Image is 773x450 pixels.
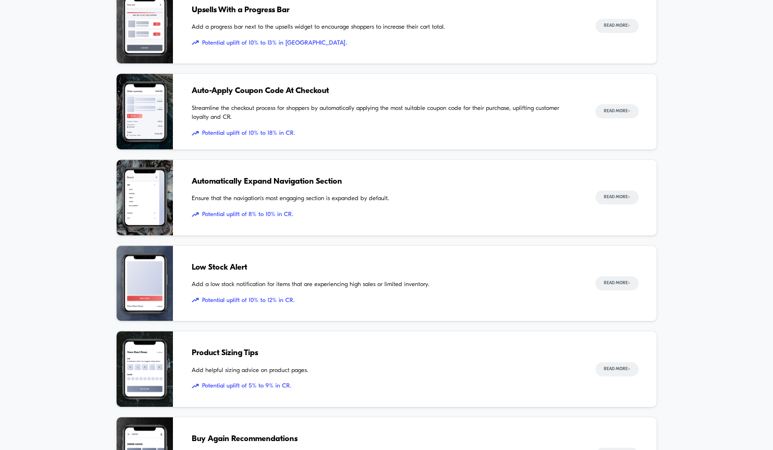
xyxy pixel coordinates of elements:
[192,194,577,203] span: Ensure that the navigation's most engaging section is expanded by default.
[192,23,577,32] span: Add a progress bar next to the upsells widget to encourage shoppers to increase their cart total.
[192,366,577,375] span: Add helpful sizing advice on product pages.
[595,19,639,33] button: Read More>
[117,160,173,235] img: Ensure that the navigation's most engaging section is expanded by default.
[192,347,577,359] span: Product Sizing Tips
[117,246,173,321] img: Add a low stock notification for items that are experiencing high sales or limited inventory.
[192,381,577,391] span: Potential uplift of 5% to 9% in CR.
[117,74,173,149] img: Streamline the checkout process for shoppers by automatically applying the most suitable coupon c...
[117,331,173,407] img: Add helpful sizing advice on product pages.
[192,85,577,97] span: Auto-Apply Coupon Code At Checkout
[192,296,577,305] span: Potential uplift of 10% to 12% in CR.
[192,280,577,289] span: Add a low stock notification for items that are experiencing high sales or limited inventory.
[192,39,577,48] span: Potential uplift of 10% to 13% in [GEOGRAPHIC_DATA].
[192,129,577,138] span: Potential uplift of 10% to 18% in CR.
[192,262,577,274] span: Low Stock Alert
[192,210,577,219] span: Potential uplift of 8% to 10% in CR.
[192,176,577,188] span: Automatically Expand Navigation Section
[595,362,639,376] button: Read More>
[595,104,639,118] button: Read More>
[192,4,577,16] span: Upsells With a Progress Bar
[192,433,577,445] span: Buy Again Recommendations
[192,104,577,122] span: Streamline the checkout process for shoppers by automatically applying the most suitable coupon c...
[595,276,639,290] button: Read More>
[595,190,639,204] button: Read More>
